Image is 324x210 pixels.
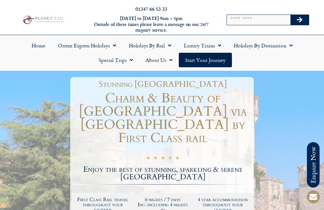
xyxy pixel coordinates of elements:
i: ★ [168,156,172,162]
i: ★ [161,156,165,162]
a: Special Trips [92,53,139,67]
a: About Us [139,53,179,67]
a: Holidays by Rail [122,38,178,53]
a: Orient Express Holidays [52,38,122,53]
img: Planet Rail Train Holidays Logo [21,15,65,25]
a: Start your Journey [179,53,232,67]
a: Home [25,38,52,53]
a: Holidays by Destination [227,38,299,53]
div: 5/5 [146,155,179,162]
nav: Menu [3,38,321,67]
h1: Charm & Beauty of [GEOGRAPHIC_DATA] via [GEOGRAPHIC_DATA] by First Class rail [72,92,254,145]
a: Luxury Trains [178,38,227,53]
h1: Stunning [GEOGRAPHIC_DATA] [75,80,251,88]
button: Search [290,15,309,25]
h2: Enjoy the best of stunning, sparkling & serene [GEOGRAPHIC_DATA] [72,166,254,181]
h6: [DATE] to [DATE] 9am – 5pm Outside of these times please leave a message on our 24/7 enquiry serv... [88,15,215,33]
i: ★ [175,156,179,162]
a: 01347 66 53 33 [135,5,167,12]
i: ★ [153,156,158,162]
i: ★ [146,156,150,162]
